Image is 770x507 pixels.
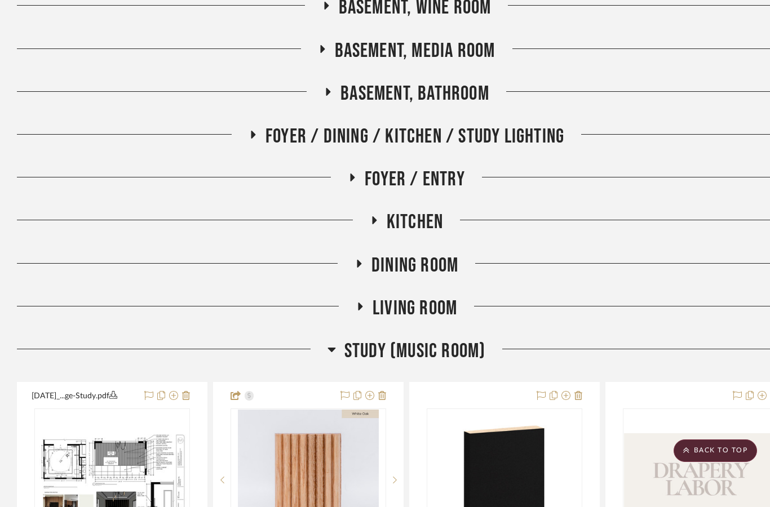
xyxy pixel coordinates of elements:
span: Study (Music Room) [344,339,486,363]
scroll-to-top-button: BACK TO TOP [674,439,757,462]
span: Basement, Media Room [335,39,495,63]
span: Living Room [373,296,457,321]
span: Dining Room [371,253,458,278]
button: [DATE]_...ge-Study.pdf [32,389,138,403]
span: Foyer / Dining / Kitchen / Study Lighting [265,124,564,149]
span: Foyer / Entry [365,167,465,192]
span: Kitchen [387,210,443,234]
span: Basement, Bathroom [340,82,489,106]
